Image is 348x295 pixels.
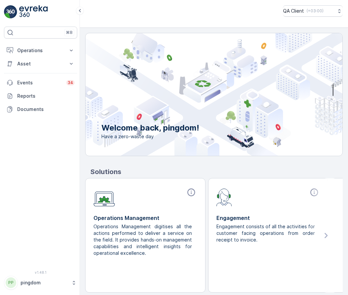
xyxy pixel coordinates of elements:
span: Have a zero-waste day [101,133,199,140]
button: QA Client(+03:00) [283,5,343,17]
img: module-icon [93,188,115,207]
p: Documents [17,106,75,113]
p: 34 [68,80,73,85]
button: PPpingdom [4,276,77,290]
button: Operations [4,44,77,57]
img: logo_light-DOdMpM7g.png [19,5,48,19]
img: logo [4,5,17,19]
a: Documents [4,103,77,116]
p: Asset [17,60,64,67]
p: Engagement [216,214,320,222]
button: Asset [4,57,77,70]
p: QA Client [283,8,304,14]
img: city illustration [56,33,342,156]
p: Operations [17,47,64,54]
p: ⌘B [66,30,73,35]
p: Welcome back, pingdom! [101,123,199,133]
p: pingdom [21,279,68,286]
span: v 1.48.1 [4,270,77,274]
a: Reports [4,89,77,103]
p: Operations Management digitises all the actions performed to deliver a service on the field. It p... [93,223,192,256]
img: module-icon [216,188,232,206]
p: Solutions [90,167,343,177]
p: ( +03:00 ) [307,8,323,14]
p: Events [17,79,62,86]
a: Events34 [4,76,77,89]
div: PP [6,277,16,288]
p: Reports [17,93,75,99]
p: Engagement consists of all the activities for customer facing operations from order receipt to in... [216,223,315,243]
p: Operations Management [93,214,197,222]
